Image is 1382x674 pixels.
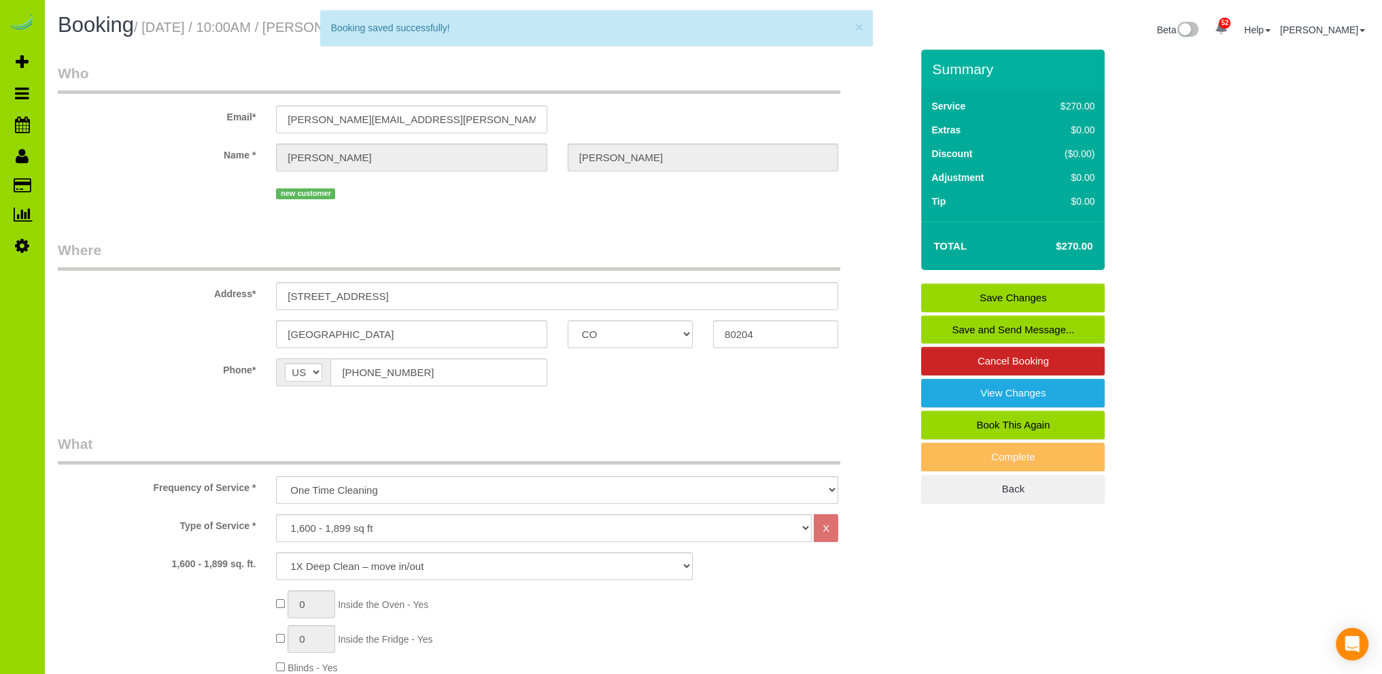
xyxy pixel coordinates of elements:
input: Last Name* [568,144,838,171]
label: Type of Service * [48,514,266,533]
a: Help [1244,24,1271,35]
small: / [DATE] / 10:00AM / [PERSON_NAME] [134,20,442,35]
div: $0.00 [1032,171,1095,184]
span: 52 [1219,18,1230,29]
label: Email* [48,105,266,124]
a: Back [921,475,1105,503]
label: Service [931,99,965,113]
legend: Where [58,240,840,271]
input: Zip Code* [713,320,838,348]
legend: What [58,434,840,465]
a: 52 [1208,14,1234,44]
label: 1,600 - 1,899 sq. ft. [48,552,266,571]
div: $0.00 [1032,195,1095,208]
legend: Who [58,63,840,94]
input: Email* [276,105,547,133]
label: Adjustment [931,171,984,184]
a: Beta [1157,24,1199,35]
label: Address* [48,282,266,301]
div: Open Intercom Messenger [1336,628,1368,660]
label: Phone* [48,358,266,377]
label: Tip [931,195,946,208]
h4: $270.00 [1015,241,1092,252]
span: Blinds - Yes [288,662,337,673]
strong: Total [933,240,967,252]
input: First Name* [276,144,547,171]
a: Save Changes [921,284,1105,312]
input: Phone* [330,358,547,386]
div: $0.00 [1032,123,1095,137]
h3: Summary [932,61,1098,77]
img: Automaid Logo [8,14,35,33]
div: $270.00 [1032,99,1095,113]
div: Booking saved successfully! [331,21,862,35]
label: Extras [931,123,961,137]
span: Booking [58,13,134,37]
span: new customer [276,188,335,199]
div: ($0.00) [1032,147,1095,161]
label: Frequency of Service * [48,476,266,494]
label: Name * [48,144,266,162]
span: Inside the Oven - Yes [338,599,428,610]
input: City* [276,320,547,348]
span: Inside the Fridge - Yes [338,634,432,645]
img: New interface [1176,22,1198,39]
a: View Changes [921,379,1105,407]
a: Save and Send Message... [921,316,1105,344]
a: [PERSON_NAME] [1280,24,1365,35]
button: × [855,20,863,34]
a: Book This Again [921,411,1105,439]
label: Discount [931,147,972,161]
a: Cancel Booking [921,347,1105,375]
